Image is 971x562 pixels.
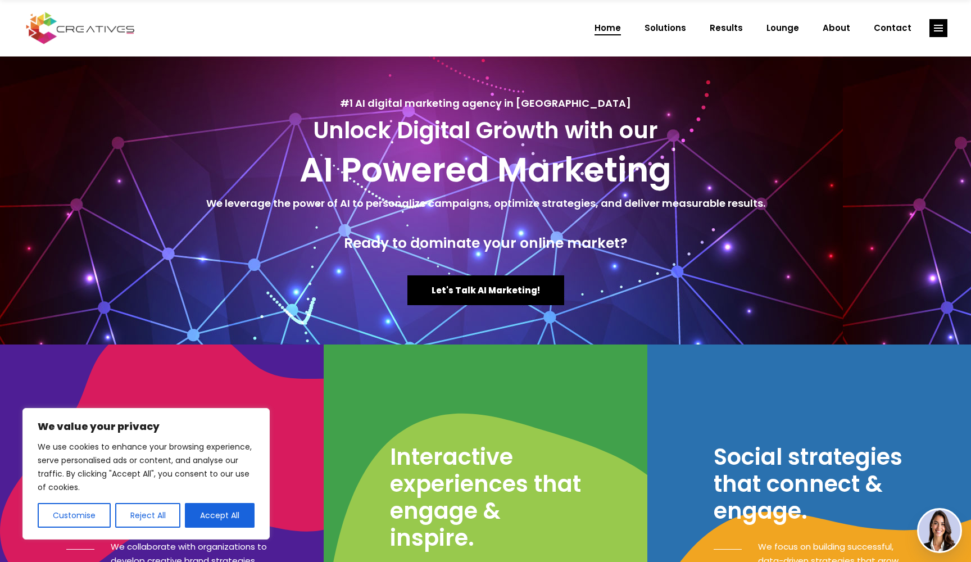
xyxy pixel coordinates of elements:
h5: We leverage the power of AI to personalize campaigns, optimize strategies, and deliver measurable... [11,196,960,211]
a: Let's Talk AI Marketing! [407,275,564,305]
a: Results [698,13,755,43]
a: Contact [862,13,923,43]
a: Home [583,13,633,43]
span: Results [710,13,743,43]
span: Let's Talk AI Marketing! [432,284,540,296]
a: Lounge [755,13,811,43]
h3: Unlock Digital Growth with our [11,117,960,144]
h2: AI Powered Marketing [11,149,960,190]
span: Home [595,13,621,43]
a: About [811,13,862,43]
img: Creatives [24,11,137,46]
a: link [929,19,947,37]
h3: Interactive experiences that engage & inspire. [390,443,586,551]
button: Accept All [185,503,255,528]
p: We use cookies to enhance your browsing experience, serve personalised ads or content, and analys... [38,440,255,494]
button: Reject All [115,503,181,528]
span: Contact [874,13,911,43]
span: Solutions [645,13,686,43]
p: We value your privacy [38,420,255,433]
span: Lounge [766,13,799,43]
h3: Social strategies that connect & engage. [714,443,909,524]
h5: #1 AI digital marketing agency in [GEOGRAPHIC_DATA] [11,96,960,111]
button: Customise [38,503,111,528]
h4: Ready to dominate your online market? [11,235,960,252]
div: We value your privacy [22,408,270,540]
span: About [823,13,850,43]
a: Solutions [633,13,698,43]
img: agent [919,510,960,551]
